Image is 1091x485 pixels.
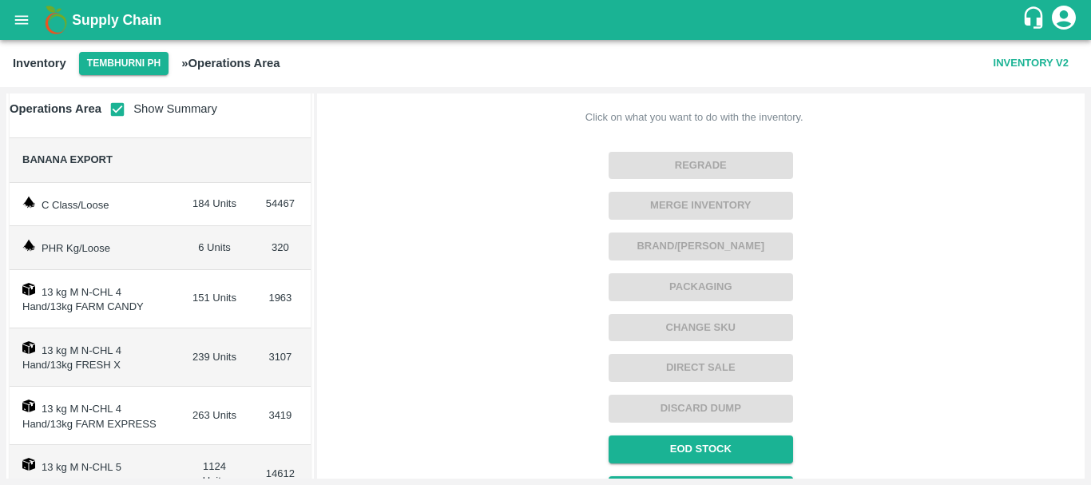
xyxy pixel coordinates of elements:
[1022,6,1049,34] div: customer-support
[72,12,161,28] b: Supply Chain
[22,239,35,252] img: weight
[101,102,217,115] span: Show Summary
[10,226,179,270] td: PHR Kg/Loose
[987,50,1075,78] button: Inventory V2
[22,458,35,471] img: box
[72,9,1022,31] a: Supply Chain
[10,102,101,115] b: Operations Area
[179,226,250,270] td: 6 Units
[22,153,113,165] span: Banana Export
[250,270,310,328] td: 1963
[13,57,66,70] b: Inventory
[22,400,35,412] img: box
[250,226,310,270] td: 320
[22,341,35,354] img: box
[22,283,35,296] img: box
[10,270,179,328] td: 13 kg M N-CHL 4 Hand/13kg FARM CANDY
[40,4,72,36] img: logo
[1049,3,1078,37] div: account of current user
[22,196,35,209] img: weight
[79,52,169,75] button: Select DC
[10,328,179,387] td: 13 kg M N-CHL 4 Hand/13kg FRESH X
[585,109,803,125] div: Click on what you want to do with the inventory.
[179,328,250,387] td: 239 Units
[609,435,793,463] a: EOD Stock
[179,387,250,445] td: 263 Units
[10,183,179,227] td: C Class/Loose
[10,387,179,445] td: 13 kg M N-CHL 4 Hand/13kg FARM EXPRESS
[181,57,280,70] b: » Operations Area
[250,328,310,387] td: 3107
[250,183,310,227] td: 54467
[179,270,250,328] td: 151 Units
[250,387,310,445] td: 3419
[3,2,40,38] button: open drawer
[179,183,250,227] td: 184 Units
